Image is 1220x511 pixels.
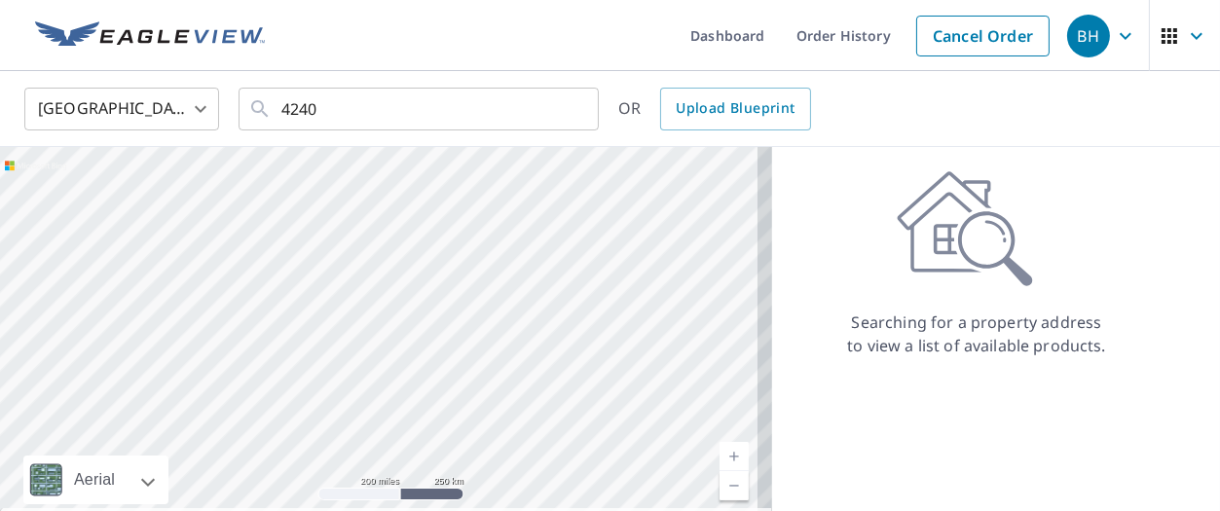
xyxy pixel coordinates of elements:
[1067,15,1110,57] div: BH
[35,21,265,51] img: EV Logo
[281,82,559,136] input: Search by address or latitude-longitude
[676,96,795,121] span: Upload Blueprint
[24,82,219,136] div: [GEOGRAPHIC_DATA]
[618,88,811,130] div: OR
[916,16,1050,56] a: Cancel Order
[720,471,749,500] a: Current Level 5, Zoom Out
[68,456,121,504] div: Aerial
[846,310,1107,357] p: Searching for a property address to view a list of available products.
[23,456,168,504] div: Aerial
[660,88,810,130] a: Upload Blueprint
[720,442,749,471] a: Current Level 5, Zoom In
